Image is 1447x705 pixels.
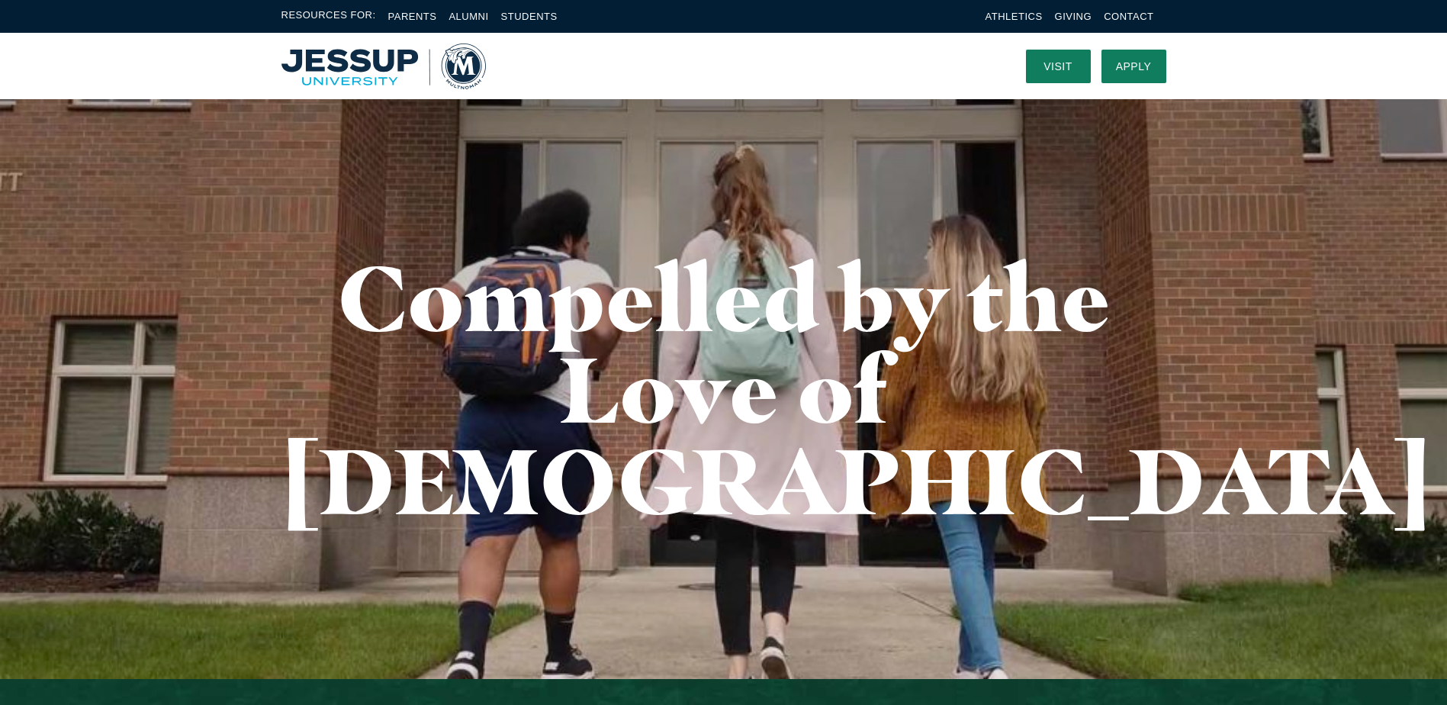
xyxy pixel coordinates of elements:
[449,11,488,22] a: Alumni
[1104,11,1153,22] a: Contact
[1055,11,1092,22] a: Giving
[281,43,486,89] img: Multnomah University Logo
[986,11,1043,22] a: Athletics
[1026,50,1091,83] a: Visit
[281,8,376,25] span: Resources For:
[388,11,437,22] a: Parents
[501,11,558,22] a: Students
[1101,50,1166,83] a: Apply
[281,43,486,89] a: Home
[281,252,1166,526] h1: Compelled by the Love of [DEMOGRAPHIC_DATA]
